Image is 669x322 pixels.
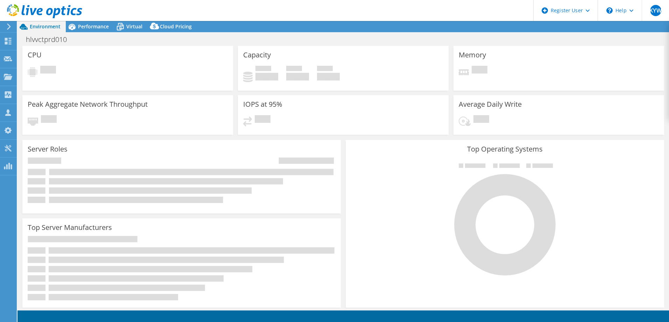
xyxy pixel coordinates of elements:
[126,23,142,30] span: Virtual
[286,73,309,80] h4: 0 GiB
[286,66,302,73] span: Free
[28,224,112,231] h3: Top Server Manufacturers
[40,66,56,75] span: Pending
[606,7,613,14] svg: \n
[351,145,659,153] h3: Top Operating Systems
[41,115,57,125] span: Pending
[472,66,487,75] span: Pending
[473,115,489,125] span: Pending
[23,36,78,43] h1: hlvvctprd010
[255,115,270,125] span: Pending
[459,51,486,59] h3: Memory
[28,100,148,108] h3: Peak Aggregate Network Throughput
[243,51,271,59] h3: Capacity
[317,66,333,73] span: Total
[28,145,68,153] h3: Server Roles
[255,73,278,80] h4: 0 GiB
[28,51,42,59] h3: CPU
[30,23,61,30] span: Environment
[78,23,109,30] span: Performance
[650,5,661,16] span: KYW
[317,73,340,80] h4: 0 GiB
[459,100,522,108] h3: Average Daily Write
[243,100,282,108] h3: IOPS at 95%
[160,23,192,30] span: Cloud Pricing
[255,66,271,73] span: Used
